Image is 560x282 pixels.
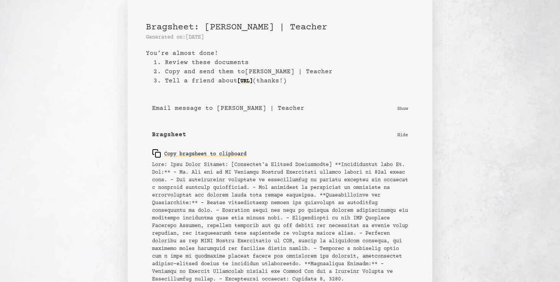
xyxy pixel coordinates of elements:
[237,75,253,87] a: [URL]
[146,98,414,119] button: Email message to [PERSON_NAME] | Teacher Show
[152,149,246,158] div: Copy bragsheet to clipboard
[154,67,414,76] li: 2. Copy and send them to [PERSON_NAME] | Teacher
[152,130,186,139] b: Bragsheet
[146,34,414,41] p: Generated on: [DATE]
[146,124,414,146] button: Bragsheet Hide
[397,105,408,112] p: Show
[154,58,414,67] li: 1. Review these documents
[152,104,304,113] b: Email message to [PERSON_NAME] | Teacher
[154,76,414,85] li: 3. Tell a friend about (thanks!)
[152,146,246,161] button: Copy bragsheet to clipboard
[397,131,408,139] p: Hide
[146,22,327,32] span: Bragsheet: [PERSON_NAME] | Teacher
[146,49,414,58] b: You’re almost done!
